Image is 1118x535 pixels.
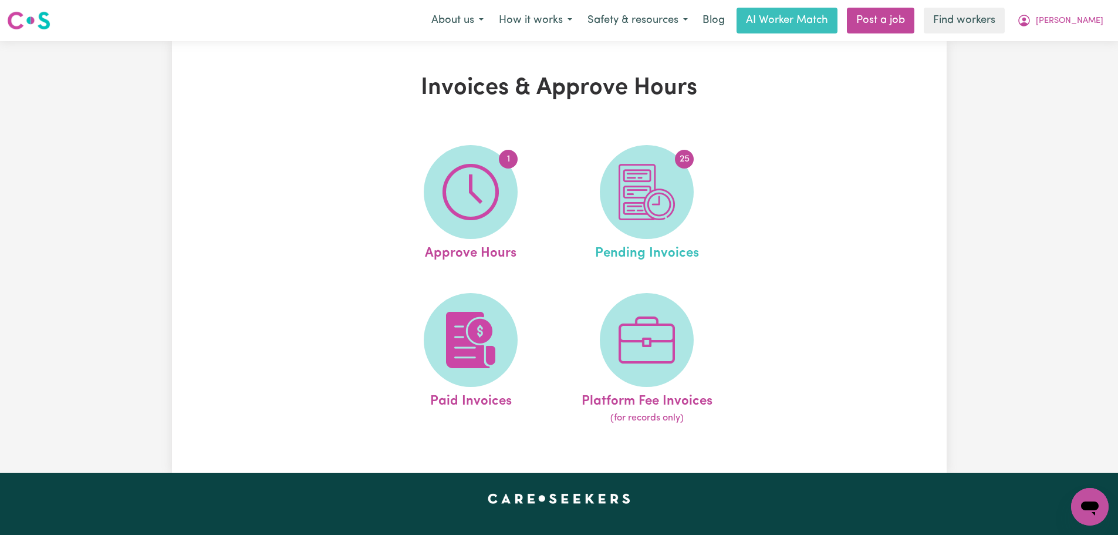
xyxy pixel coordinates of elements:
h1: Invoices & Approve Hours [308,74,810,102]
span: (for records only) [610,411,684,425]
span: Platform Fee Invoices [582,387,712,412]
a: Post a job [847,8,914,33]
a: Approve Hours [386,145,555,264]
button: Safety & resources [580,8,695,33]
a: Find workers [924,8,1005,33]
span: [PERSON_NAME] [1036,15,1103,28]
button: How it works [491,8,580,33]
span: Paid Invoices [430,387,512,412]
span: Approve Hours [425,239,516,264]
a: AI Worker Match [737,8,837,33]
img: Careseekers logo [7,10,50,31]
span: Pending Invoices [595,239,699,264]
iframe: Button to launch messaging window [1071,488,1109,526]
button: My Account [1009,8,1111,33]
span: 1 [499,150,518,169]
a: Careseekers logo [7,7,50,34]
a: Careseekers home page [488,494,630,503]
a: Platform Fee Invoices(for records only) [562,293,731,426]
a: Pending Invoices [562,145,731,264]
a: Blog [695,8,732,33]
button: About us [424,8,491,33]
a: Paid Invoices [386,293,555,426]
span: 25 [675,150,694,169]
